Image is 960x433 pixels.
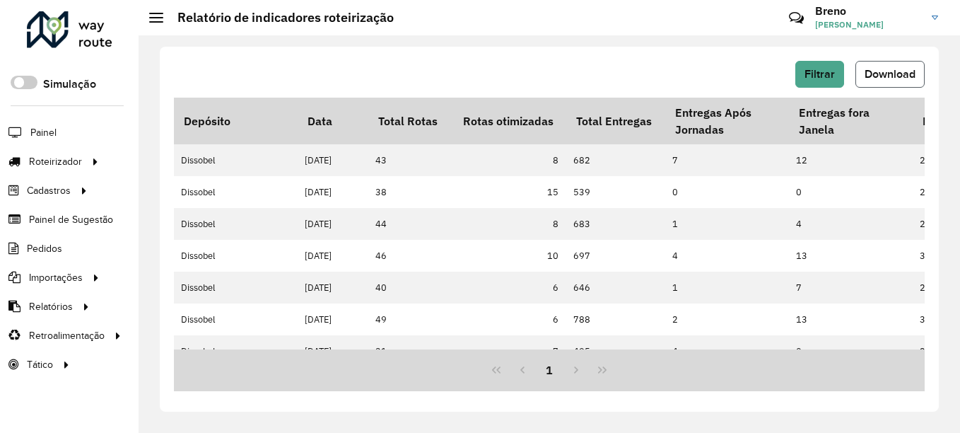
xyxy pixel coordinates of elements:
[789,304,913,335] td: 13
[174,144,298,176] td: Dissobel
[566,272,665,304] td: 646
[789,240,913,272] td: 13
[174,240,298,272] td: Dissobel
[453,208,566,240] td: 8
[29,154,82,169] span: Roteirizador
[368,144,453,176] td: 43
[665,272,789,304] td: 1
[815,4,921,18] h3: Breno
[566,98,665,144] th: Total Entregas
[665,98,789,144] th: Entregas Após Jornadas
[298,240,368,272] td: [DATE]
[298,208,368,240] td: [DATE]
[665,240,789,272] td: 4
[665,144,789,176] td: 7
[566,304,665,335] td: 788
[174,176,298,208] td: Dissobel
[29,212,113,227] span: Painel de Sugestão
[29,328,105,343] span: Retroalimentação
[665,176,789,208] td: 0
[789,98,913,144] th: Entregas fora Janela
[566,240,665,272] td: 697
[855,61,925,88] button: Download
[298,98,368,144] th: Data
[789,208,913,240] td: 4
[174,335,298,367] td: Dissobel
[298,304,368,335] td: [DATE]
[566,208,665,240] td: 683
[453,335,566,367] td: 7
[27,183,71,198] span: Cadastros
[789,144,913,176] td: 12
[566,176,665,208] td: 539
[368,335,453,367] td: 31
[298,272,368,304] td: [DATE]
[536,357,563,383] button: 1
[368,208,453,240] td: 44
[665,335,789,367] td: 4
[815,18,921,31] span: [PERSON_NAME]
[865,68,915,80] span: Download
[30,125,57,140] span: Painel
[43,76,96,93] label: Simulação
[665,304,789,335] td: 2
[453,176,566,208] td: 15
[453,304,566,335] td: 6
[789,272,913,304] td: 7
[453,144,566,176] td: 8
[789,335,913,367] td: 0
[368,240,453,272] td: 46
[174,272,298,304] td: Dissobel
[298,335,368,367] td: [DATE]
[29,270,83,285] span: Importações
[368,176,453,208] td: 38
[789,176,913,208] td: 0
[665,208,789,240] td: 1
[27,241,62,256] span: Pedidos
[781,3,812,33] a: Contato Rápido
[29,299,73,314] span: Relatórios
[174,98,298,144] th: Depósito
[566,144,665,176] td: 682
[453,98,566,144] th: Rotas otimizadas
[453,240,566,272] td: 10
[163,10,394,25] h2: Relatório de indicadores roteirização
[27,357,53,372] span: Tático
[174,304,298,335] td: Dissobel
[298,144,368,176] td: [DATE]
[368,98,453,144] th: Total Rotas
[174,208,298,240] td: Dissobel
[298,176,368,208] td: [DATE]
[566,335,665,367] td: 495
[804,68,835,80] span: Filtrar
[368,304,453,335] td: 49
[795,61,844,88] button: Filtrar
[453,272,566,304] td: 6
[368,272,453,304] td: 40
